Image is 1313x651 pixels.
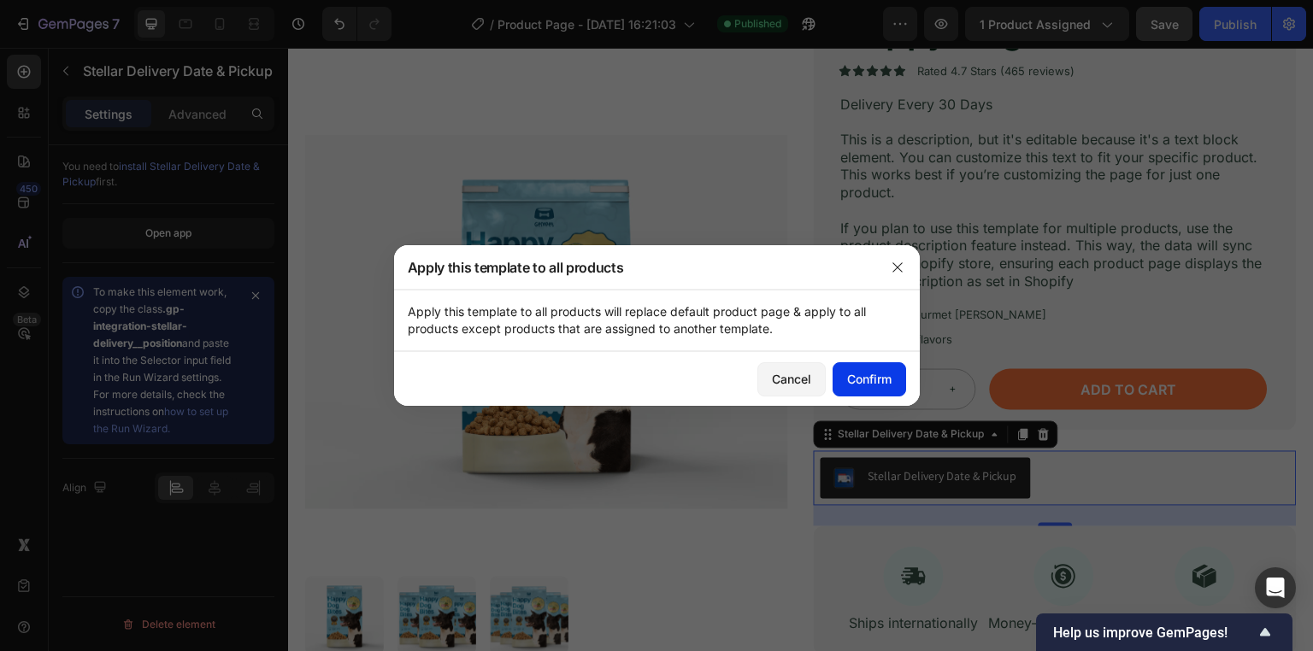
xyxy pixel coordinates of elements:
[701,567,851,585] p: Money-Back Guarantee
[793,333,889,351] div: Add to cart
[862,567,974,585] p: Returns accepted
[570,284,665,299] p: Delectable flavors
[643,322,687,361] button: increment
[1255,567,1296,608] div: Open Intercom Messenger
[553,172,978,243] p: If you plan to use this template for multiple products, use the product description feature inste...
[547,379,700,395] div: Stellar Delivery Date & Pickup
[553,48,978,66] p: Delivery Every 30 Days
[580,420,729,438] div: Stellar Delivery Date & Pickup
[597,322,643,361] input: quantity
[553,83,978,154] p: This is a description, but it's editable because it's a text block element. You can customize thi...
[772,370,811,388] div: Cancel
[552,322,597,361] button: decrement
[394,245,875,290] div: Apply this template to all products
[1053,625,1255,641] span: Help us improve GemPages!
[408,303,906,337] p: Apply this template to all products will replace default product page & apply to all products exc...
[533,410,743,451] button: Stellar Delivery Date & Pickup
[702,321,980,363] button: Add to cart
[757,362,826,396] button: Cancel
[847,370,892,388] div: Confirm
[833,362,906,396] button: Confirm
[630,16,787,31] p: Rated 4.7 Stars (465 reviews)
[562,567,691,585] p: Ships internationally
[1053,622,1275,642] button: Show survey - Help us improve GemPages!
[546,420,567,441] img: CMTw3rn0lu8CEAE=.jpg
[570,260,759,274] p: Premium gourmet [PERSON_NAME]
